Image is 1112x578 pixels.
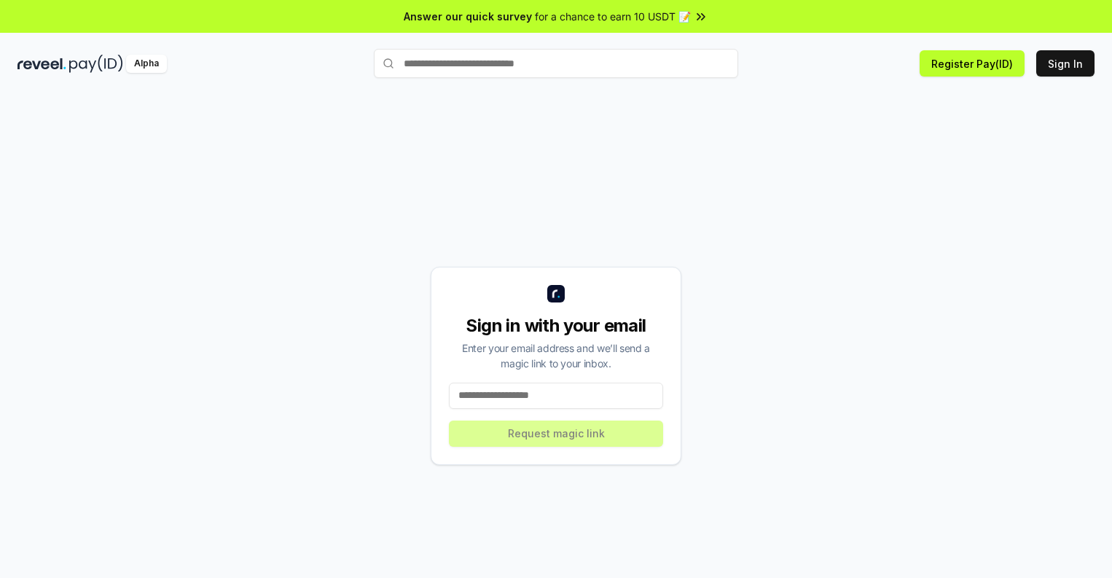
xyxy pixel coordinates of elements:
button: Register Pay(ID) [920,50,1025,77]
span: Answer our quick survey [404,9,532,24]
div: Sign in with your email [449,314,663,337]
button: Sign In [1036,50,1095,77]
div: Enter your email address and we’ll send a magic link to your inbox. [449,340,663,371]
img: reveel_dark [17,55,66,73]
img: logo_small [547,285,565,302]
span: for a chance to earn 10 USDT 📝 [535,9,691,24]
img: pay_id [69,55,123,73]
div: Alpha [126,55,167,73]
